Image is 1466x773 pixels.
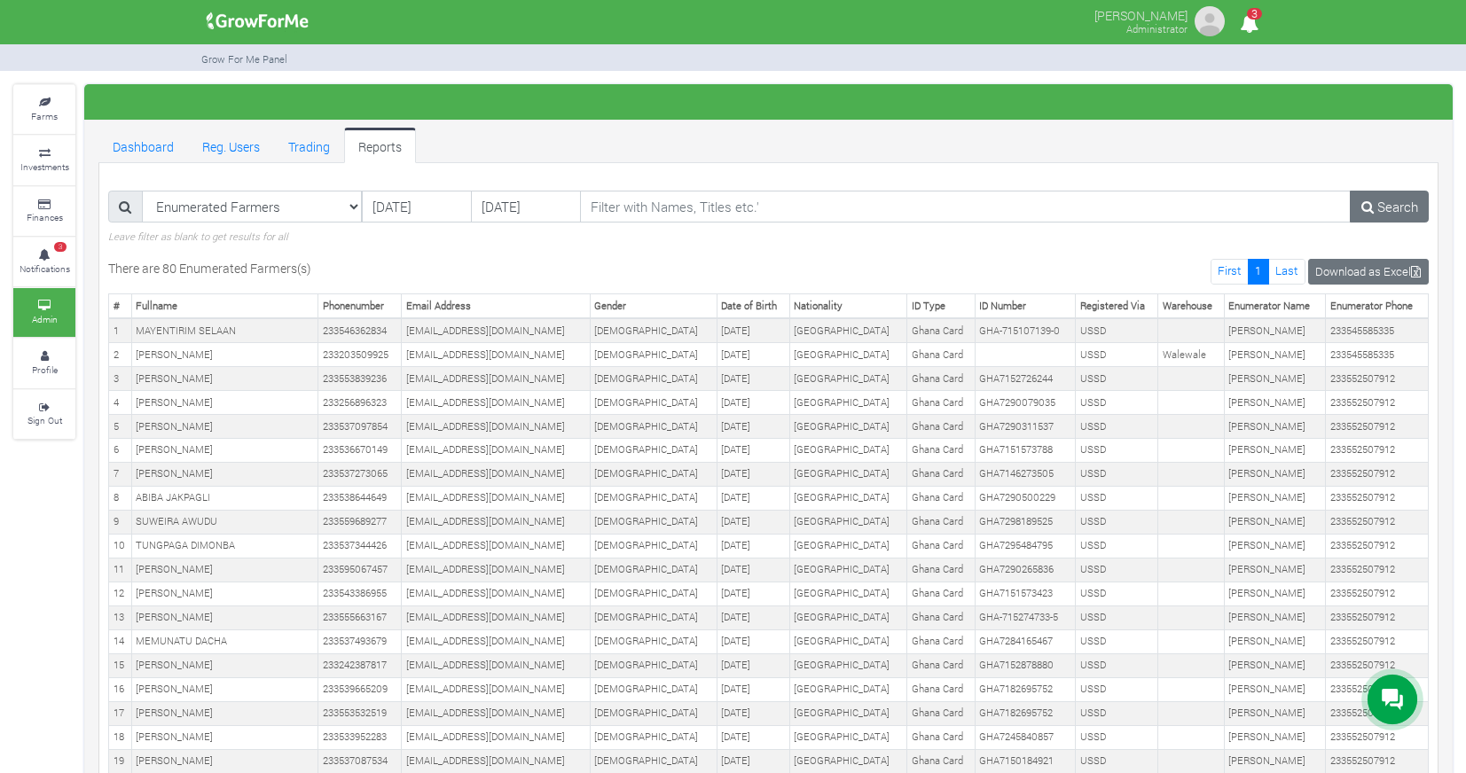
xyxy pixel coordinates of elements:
[131,534,318,558] td: TUNGPAGA DIMONBA
[1326,343,1429,367] td: 233545585335
[109,534,132,558] td: 10
[1224,438,1326,462] td: [PERSON_NAME]
[1076,653,1158,677] td: USSD
[31,110,58,122] small: Farms
[975,558,1076,582] td: GHA7290265836
[717,701,789,725] td: [DATE]
[590,343,717,367] td: [DEMOGRAPHIC_DATA]
[201,52,287,66] small: Grow For Me Panel
[907,534,975,558] td: Ghana Card
[580,191,1352,223] input: Filter with Names, Titles etc.'
[907,701,975,725] td: Ghana Card
[1326,558,1429,582] td: 233552507912
[590,318,717,342] td: [DEMOGRAPHIC_DATA]
[13,85,75,134] a: Farms
[789,725,907,749] td: [GEOGRAPHIC_DATA]
[109,629,132,653] td: 14
[1224,558,1326,582] td: [PERSON_NAME]
[717,462,789,486] td: [DATE]
[109,725,132,749] td: 18
[1192,4,1227,39] img: growforme image
[789,438,907,462] td: [GEOGRAPHIC_DATA]
[1326,629,1429,653] td: 233552507912
[1224,677,1326,701] td: [PERSON_NAME]
[274,128,344,163] a: Trading
[1076,701,1158,725] td: USSD
[318,294,402,318] th: Phonenumber
[590,605,717,629] td: [DEMOGRAPHIC_DATA]
[1076,367,1158,391] td: USSD
[13,390,75,439] a: Sign Out
[907,415,975,439] td: Ghana Card
[975,629,1076,653] td: GHA7284165467
[717,391,789,415] td: [DATE]
[1224,294,1326,318] th: Enumerator Name
[717,415,789,439] td: [DATE]
[907,438,975,462] td: Ghana Card
[975,605,1076,629] td: GHA-715274733-5
[27,211,63,223] small: Finances
[1158,294,1224,318] th: Warehouse
[1224,534,1326,558] td: [PERSON_NAME]
[907,462,975,486] td: Ghana Card
[1076,391,1158,415] td: USSD
[907,343,975,367] td: Ghana Card
[1232,17,1266,34] a: 3
[907,486,975,510] td: Ghana Card
[975,318,1076,342] td: GHA-715107139-0
[109,701,132,725] td: 17
[1268,259,1305,285] a: Last
[318,582,402,605] td: 233543386955
[131,318,318,342] td: MAYENTIRIM SELAAN
[975,486,1076,510] td: GHA7290500229
[1326,438,1429,462] td: 233552507912
[402,486,590,510] td: [EMAIL_ADDRESS][DOMAIN_NAME]
[108,230,288,243] small: Leave filter as blank to get results for all
[109,749,132,773] td: 19
[1326,701,1429,725] td: 233552507912
[975,510,1076,534] td: GHA7298189525
[789,415,907,439] td: [GEOGRAPHIC_DATA]
[975,415,1076,439] td: GHA7290311537
[1224,391,1326,415] td: [PERSON_NAME]
[402,534,590,558] td: [EMAIL_ADDRESS][DOMAIN_NAME]
[1326,318,1429,342] td: 233545585335
[402,294,590,318] th: Email Address
[1076,677,1158,701] td: USSD
[1076,510,1158,534] td: USSD
[131,367,318,391] td: [PERSON_NAME]
[907,510,975,534] td: Ghana Card
[1224,486,1326,510] td: [PERSON_NAME]
[131,677,318,701] td: [PERSON_NAME]
[590,486,717,510] td: [DEMOGRAPHIC_DATA]
[975,749,1076,773] td: GHA7150184921
[109,415,132,439] td: 5
[131,343,318,367] td: [PERSON_NAME]
[131,749,318,773] td: [PERSON_NAME]
[789,749,907,773] td: [GEOGRAPHIC_DATA]
[590,534,717,558] td: [DEMOGRAPHIC_DATA]
[590,462,717,486] td: [DEMOGRAPHIC_DATA]
[975,677,1076,701] td: GHA7182695752
[1232,4,1266,43] i: Notifications
[1224,367,1326,391] td: [PERSON_NAME]
[1326,749,1429,773] td: 233552507912
[1076,438,1158,462] td: USSD
[975,582,1076,605] td: GHA7151573423
[1076,558,1158,582] td: USSD
[717,486,789,510] td: [DATE]
[590,510,717,534] td: [DEMOGRAPHIC_DATA]
[590,415,717,439] td: [DEMOGRAPHIC_DATA]
[20,160,69,173] small: Investments
[318,486,402,510] td: 233538644649
[1076,725,1158,749] td: USSD
[789,343,907,367] td: [GEOGRAPHIC_DATA]
[1076,343,1158,367] td: USSD
[975,462,1076,486] td: GHA7146273505
[1158,343,1224,367] td: Walewale
[907,367,975,391] td: Ghana Card
[27,414,62,426] small: Sign Out
[789,605,907,629] td: [GEOGRAPHIC_DATA]
[402,367,590,391] td: [EMAIL_ADDRESS][DOMAIN_NAME]
[1076,486,1158,510] td: USSD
